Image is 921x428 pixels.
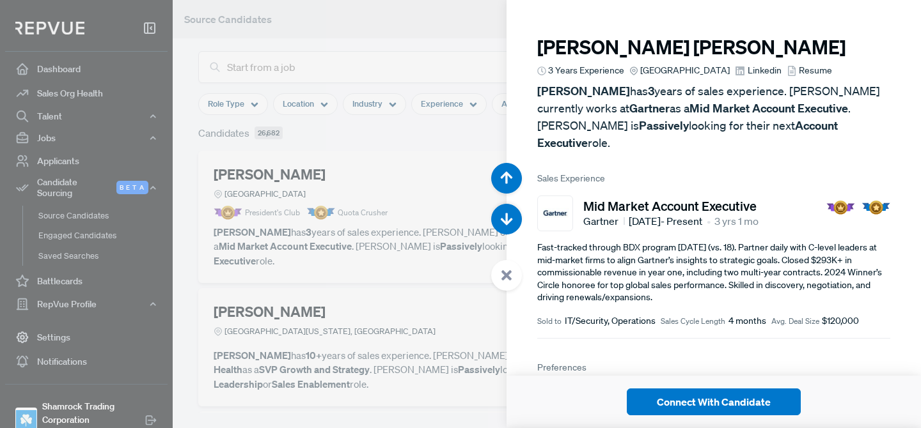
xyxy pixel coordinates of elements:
[748,64,782,77] span: Linkedin
[537,82,890,151] p: has years of sales experience. [PERSON_NAME] currently works at as a . [PERSON_NAME] is looking f...
[583,198,759,213] h5: Mid Market Account Executive
[583,213,625,229] span: Gartner
[640,64,730,77] span: [GEOGRAPHIC_DATA]
[787,64,832,77] a: Resume
[771,316,819,327] span: Avg. Deal Size
[799,64,832,77] span: Resume
[714,213,759,229] span: 3 yrs 1 mo
[826,201,855,215] img: President Badge
[537,316,562,327] span: Sold to
[627,388,801,415] button: Connect With Candidate
[565,314,656,328] span: IT/Security, Operations
[648,84,654,98] strong: 3
[548,64,624,77] span: 3 Years Experience
[862,201,890,215] img: Quota Badge
[822,314,859,328] span: $120,000
[689,101,848,116] strong: Mid Market Account Executive
[707,213,711,229] article: •
[728,314,766,328] span: 4 months
[735,64,781,77] a: Linkedin
[537,362,586,373] span: Preferences
[540,199,570,228] img: Gartner
[537,172,890,185] span: Sales Experience
[629,101,670,116] strong: Gartner
[537,36,890,59] h3: [PERSON_NAME] [PERSON_NAME]
[537,241,890,304] p: Fast-tracked through BDX program [DATE] (vs. 18). Partner daily with C-level leaders at mid-marke...
[537,84,630,98] strong: [PERSON_NAME]
[639,118,689,133] strong: Passively
[629,213,702,229] span: [DATE] - Present
[661,316,725,327] span: Sales Cycle Length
